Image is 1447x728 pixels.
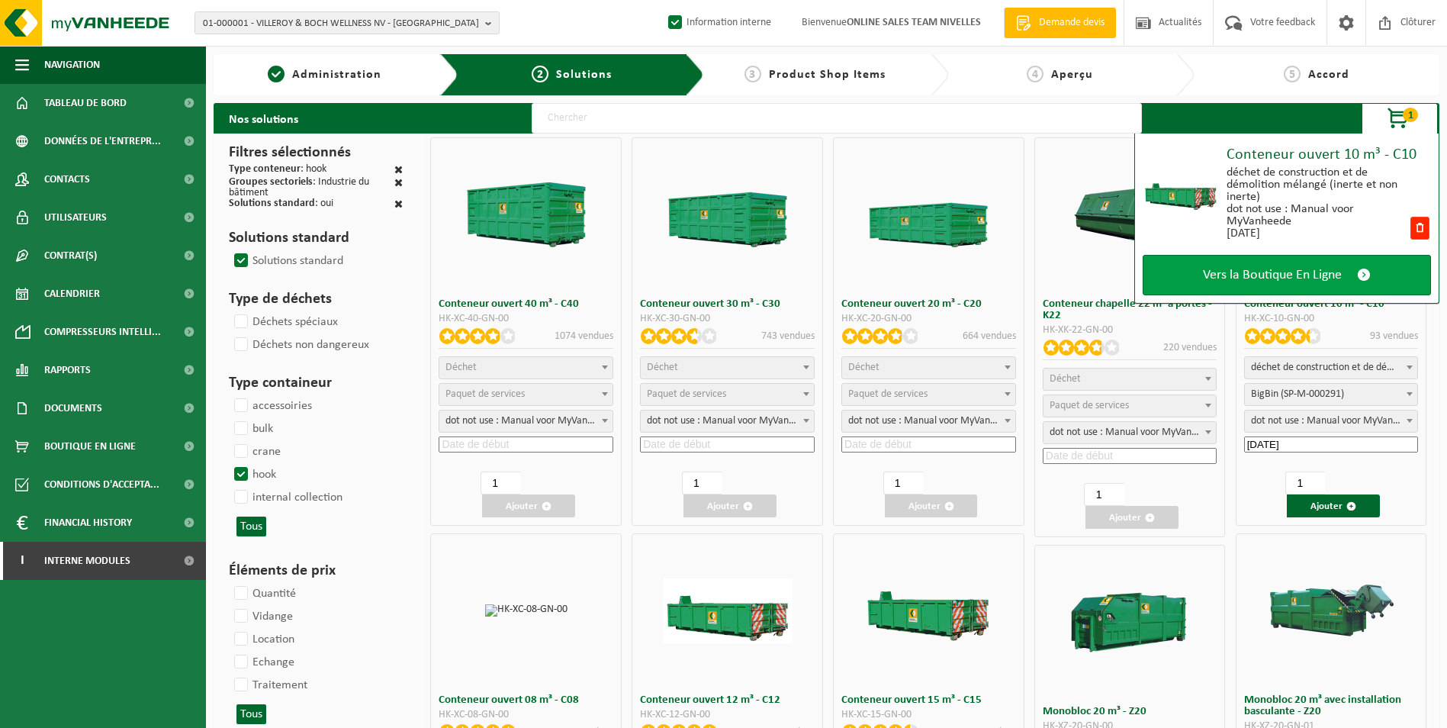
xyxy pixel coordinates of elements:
[1244,694,1419,717] h3: Monobloc 20 m³ avec installation basculante - Z20
[641,411,814,432] span: dot not use : Manual voor MyVanheede
[683,494,777,517] button: Ajouter
[1244,410,1419,433] span: dot not use : Manual voor MyVanheede
[1244,314,1419,324] div: HK-XC-10-GN-00
[963,328,1016,344] p: 664 vendues
[1035,15,1108,31] span: Demande devis
[744,66,761,82] span: 3
[481,472,520,494] input: 1
[1227,227,1409,240] div: [DATE]
[1285,472,1325,494] input: 1
[556,69,612,81] span: Solutions
[1202,66,1432,84] a: 5Accord
[231,651,294,674] label: Echange
[231,440,281,463] label: crane
[44,237,97,275] span: Contrat(s)
[1050,400,1129,411] span: Paquet de services
[1043,706,1217,717] h3: Monobloc 20 m³ - Z20
[1287,494,1380,517] button: Ajouter
[292,69,381,81] span: Administration
[195,11,500,34] button: 01-000001 - VILLEROY & BOCH WELLNESS NV - [GEOGRAPHIC_DATA]
[221,66,428,84] a: 1Administration
[44,275,100,313] span: Calendrier
[439,410,613,433] span: dot not use : Manual voor MyVanheede
[1308,69,1349,81] span: Accord
[485,604,568,617] img: HK-XC-08-GN-00
[1244,356,1419,379] span: déchet de construction et de démolition mélangé (inerte et non inerte)
[842,411,1015,432] span: dot not use : Manual voor MyVanheede
[1245,357,1418,378] span: déchet de construction et de démolition mélangé (inerte et non inerte)
[1227,203,1409,227] div: dot not use : Manual voor MyVanheede
[1065,182,1195,247] img: HK-XK-22-GN-00
[1227,166,1409,203] div: déchet de construction et de démolition mélangé (inerte et non inerte)
[863,578,993,643] img: HK-XC-15-GN-00
[1043,448,1217,464] input: Date de début
[231,395,312,417] label: accessoiries
[1284,66,1301,82] span: 5
[44,313,161,351] span: Compresseurs intelli...
[1043,421,1217,444] span: dot not use : Manual voor MyVanheede
[769,69,886,81] span: Product Shop Items
[44,351,91,389] span: Rapports
[439,436,613,453] input: Date de début
[231,417,273,440] label: bulk
[1245,411,1418,432] span: dot not use : Manual voor MyVanheede
[1004,8,1116,38] a: Demande devis
[663,578,793,643] img: HK-XC-12-GN-00
[841,694,1016,706] h3: Conteneur ouvert 15 m³ - C15
[957,66,1163,84] a: 4Aperçu
[44,46,100,84] span: Navigation
[640,436,815,453] input: Date de début
[1051,69,1093,81] span: Aperçu
[847,17,981,28] strong: ONLINE SALES TEAM NIVELLES
[841,710,1016,720] div: HK-XC-15-GN-00
[640,298,815,310] h3: Conteneur ouvert 30 m³ - C30
[1163,340,1217,356] p: 220 vendues
[885,494,978,517] button: Ajouter
[231,605,293,628] label: Vidange
[863,182,993,247] img: HK-XC-20-GN-00
[1043,298,1217,321] h3: Conteneur chapelle 22 m³ à portes - K22
[231,486,342,509] label: internal collection
[1227,147,1431,163] div: Conteneur ouvert 10 m³ - C10
[482,494,575,517] button: Ajouter
[1370,328,1418,344] p: 93 vendues
[532,66,548,82] span: 2
[231,250,343,272] label: Solutions standard
[1143,173,1219,211] img: HK-XC-10-GN-00
[555,328,613,344] p: 1074 vendues
[665,11,771,34] label: Information interne
[229,227,403,250] h3: Solutions standard
[682,472,722,494] input: 1
[231,628,294,651] label: Location
[214,103,314,134] h2: Nos solutions
[44,504,132,542] span: Financial History
[1362,103,1438,134] button: 1
[1266,578,1396,643] img: HK-XZ-20-GN-01
[231,674,307,697] label: Traitement
[236,517,266,536] button: Tous
[1084,483,1124,506] input: 1
[44,465,159,504] span: Conditions d'accepta...
[229,559,403,582] h3: Éléments de prix
[841,436,1016,453] input: Date de début
[268,66,285,82] span: 1
[229,177,394,198] div: : Industrie du bâtiment
[231,311,338,333] label: Déchets spéciaux
[231,333,369,356] label: Déchets non dangereux
[1085,506,1179,529] button: Ajouter
[1050,373,1081,385] span: Déchet
[640,314,815,324] div: HK-XC-30-GN-00
[229,372,403,395] h3: Type containeur
[883,472,923,494] input: 1
[44,160,90,198] span: Contacts
[231,463,276,486] label: hook
[712,66,918,84] a: 3Product Shop Items
[1027,66,1043,82] span: 4
[231,582,296,605] label: Quantité
[44,427,136,465] span: Boutique en ligne
[1143,255,1431,295] a: Vers la Boutique En Ligne
[647,362,678,373] span: Déchet
[532,103,1142,134] input: Chercher
[229,176,313,188] span: Groupes sectoriels
[445,388,525,400] span: Paquet de services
